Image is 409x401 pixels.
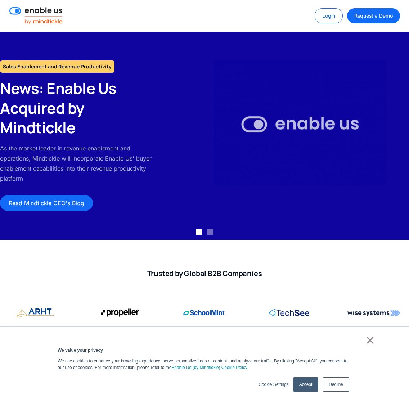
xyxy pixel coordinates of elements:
a: Decline [323,377,349,392]
img: Propeller Aero corporate logo [16,306,54,320]
strong: We value your privacy [58,348,103,353]
p: We use cookies to enhance your browsing experience, serve personalized ads or content, and analyz... [58,358,351,371]
img: Wise Systems corporate logo [347,306,400,320]
a: Request a Demo [347,8,400,23]
a: Enable Us (by Mindtickle) Cookie Policy [171,364,247,371]
img: SchoolMint corporate logo [183,306,226,320]
a: × [366,337,374,343]
div: next slide [380,32,409,240]
div: Show slide 2 of 2 [207,229,213,235]
img: RingCentral corporate logo [269,306,309,320]
a: Accept [293,377,318,392]
a: Login [315,8,343,23]
img: Enable Us by Mindtickle [214,60,386,186]
div: Show slide 1 of 2 [196,229,202,235]
img: Propeller Aero corporate logo [101,306,139,320]
a: Cookie Settings [259,381,288,388]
